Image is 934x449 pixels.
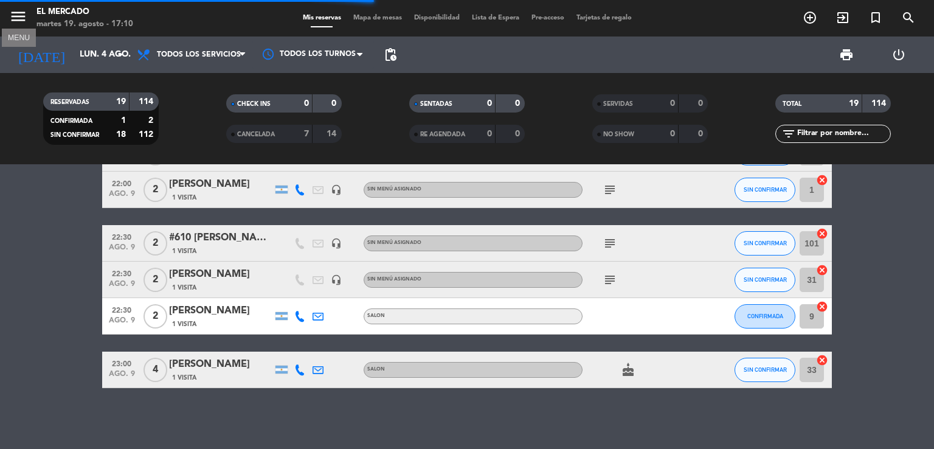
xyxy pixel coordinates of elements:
[144,304,167,329] span: 2
[515,130,522,138] strong: 0
[148,116,156,125] strong: 2
[121,116,126,125] strong: 1
[796,127,890,141] input: Filtrar por nombre...
[172,319,196,329] span: 1 Visita
[816,228,828,240] i: cancel
[106,356,137,370] span: 23:00
[487,99,492,108] strong: 0
[237,131,275,137] span: CANCELADA
[169,303,272,319] div: [PERSON_NAME]
[144,358,167,382] span: 4
[169,266,272,282] div: [PERSON_NAME]
[331,274,342,285] i: headset_mic
[157,50,241,59] span: Todos los servicios
[816,354,828,366] i: cancel
[747,313,783,319] span: CONFIRMADA
[50,99,89,105] span: RESERVADAS
[367,187,421,192] span: Sin menú asignado
[327,130,339,138] strong: 14
[383,47,398,62] span: pending_actions
[525,15,570,21] span: Pre-acceso
[172,193,196,203] span: 1 Visita
[106,302,137,316] span: 22:30
[816,264,828,276] i: cancel
[106,370,137,384] span: ago. 9
[106,266,137,280] span: 22:30
[113,47,128,62] i: arrow_drop_down
[347,15,408,21] span: Mapa de mesas
[9,41,74,68] i: [DATE]
[106,176,137,190] span: 22:00
[670,99,675,108] strong: 0
[670,130,675,138] strong: 0
[839,47,854,62] span: print
[603,236,617,251] i: subject
[144,178,167,202] span: 2
[744,240,787,246] span: SIN CONFIRMAR
[803,10,817,25] i: add_circle_outline
[816,301,828,313] i: cancel
[603,273,617,287] i: subject
[698,130,705,138] strong: 0
[169,357,272,372] div: [PERSON_NAME]
[849,99,859,108] strong: 19
[106,190,137,204] span: ago. 9
[420,131,465,137] span: RE AGENDADA
[116,97,126,106] strong: 19
[603,183,617,197] i: subject
[367,367,385,372] span: SALON
[367,277,421,282] span: Sin menú asignado
[901,10,916,25] i: search
[735,304,795,329] button: CONFIRMADA
[36,18,133,30] div: martes 19. agosto - 17:10
[9,7,27,30] button: menu
[50,132,99,138] span: SIN CONFIRMAR
[169,176,272,192] div: [PERSON_NAME]
[783,101,801,107] span: TOTAL
[169,230,272,246] div: #610 [PERSON_NAME]
[106,229,137,243] span: 22:30
[570,15,638,21] span: Tarjetas de regalo
[367,240,421,245] span: Sin menú asignado
[139,130,156,139] strong: 112
[816,174,828,186] i: cancel
[621,363,635,377] i: cake
[144,231,167,256] span: 2
[466,15,525,21] span: Lista de Espera
[835,10,850,25] i: exit_to_app
[116,130,126,139] strong: 18
[237,101,271,107] span: CHECK INS
[36,6,133,18] div: El Mercado
[9,7,27,26] i: menu
[891,47,906,62] i: power_settings_new
[735,358,795,382] button: SIN CONFIRMAR
[304,99,309,108] strong: 0
[735,268,795,292] button: SIN CONFIRMAR
[297,15,347,21] span: Mis reservas
[172,373,196,383] span: 1 Visita
[106,316,137,330] span: ago. 9
[331,238,342,249] i: headset_mic
[331,184,342,195] i: headset_mic
[603,101,633,107] span: SERVIDAS
[871,99,888,108] strong: 114
[420,101,452,107] span: SENTADAS
[2,32,36,43] div: MENU
[487,130,492,138] strong: 0
[735,231,795,256] button: SIN CONFIRMAR
[408,15,466,21] span: Disponibilidad
[106,280,137,294] span: ago. 9
[603,131,634,137] span: NO SHOW
[744,276,787,283] span: SIN CONFIRMAR
[744,366,787,373] span: SIN CONFIRMAR
[106,243,137,257] span: ago. 9
[873,37,925,73] div: LOG OUT
[698,99,705,108] strong: 0
[744,186,787,193] span: SIN CONFIRMAR
[304,130,309,138] strong: 7
[50,118,92,124] span: CONFIRMADA
[735,178,795,202] button: SIN CONFIRMAR
[868,10,883,25] i: turned_in_not
[781,127,796,141] i: filter_list
[172,246,196,256] span: 1 Visita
